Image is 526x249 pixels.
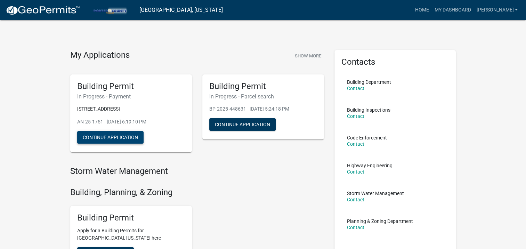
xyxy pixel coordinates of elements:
[347,169,364,175] a: Contact
[347,219,413,224] p: Planning & Zoning Department
[209,81,317,91] h5: Building Permit
[341,57,449,67] h5: Contacts
[347,107,390,112] p: Building Inspections
[139,4,223,16] a: [GEOGRAPHIC_DATA], [US_STATE]
[77,105,185,113] p: [STREET_ADDRESS]
[70,50,130,61] h4: My Applications
[77,213,185,223] h5: Building Permit
[77,131,144,144] button: Continue Application
[77,81,185,91] h5: Building Permit
[70,166,324,176] h4: Storm Water Management
[77,227,185,242] p: Apply for a Building Permits for [GEOGRAPHIC_DATA], [US_STATE] here
[292,50,324,62] button: Show More
[77,118,185,126] p: AN-25-1751 - [DATE] 6:19:10 PM
[347,197,364,202] a: Contact
[347,225,364,230] a: Contact
[77,93,185,100] h6: In Progress - Payment
[347,141,364,147] a: Contact
[347,86,364,91] a: Contact
[412,3,431,17] a: Home
[86,5,134,15] img: Porter County, Indiana
[209,105,317,113] p: BP-2025-448631 - [DATE] 5:24:18 PM
[347,80,391,85] p: Building Department
[347,163,393,168] p: Highway Engineering
[209,118,276,131] button: Continue Application
[474,3,520,17] a: [PERSON_NAME]
[70,187,324,198] h4: Building, Planning, & Zoning
[347,191,404,196] p: Storm Water Management
[209,93,317,100] h6: In Progress - Parcel search
[347,135,387,140] p: Code Enforcement
[431,3,474,17] a: My Dashboard
[347,113,364,119] a: Contact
